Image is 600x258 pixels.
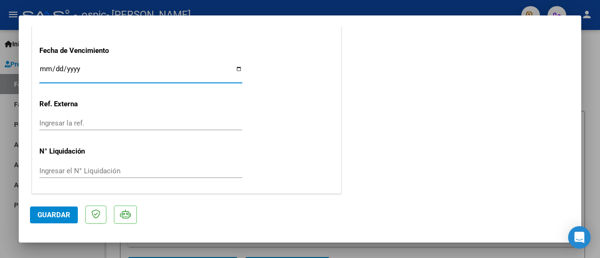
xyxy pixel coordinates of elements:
[39,99,127,110] p: Ref. Externa
[39,146,127,157] p: N° Liquidación
[30,206,78,223] button: Guardar
[39,45,127,56] p: Fecha de Vencimiento
[37,211,70,219] span: Guardar
[568,226,591,249] div: Open Intercom Messenger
